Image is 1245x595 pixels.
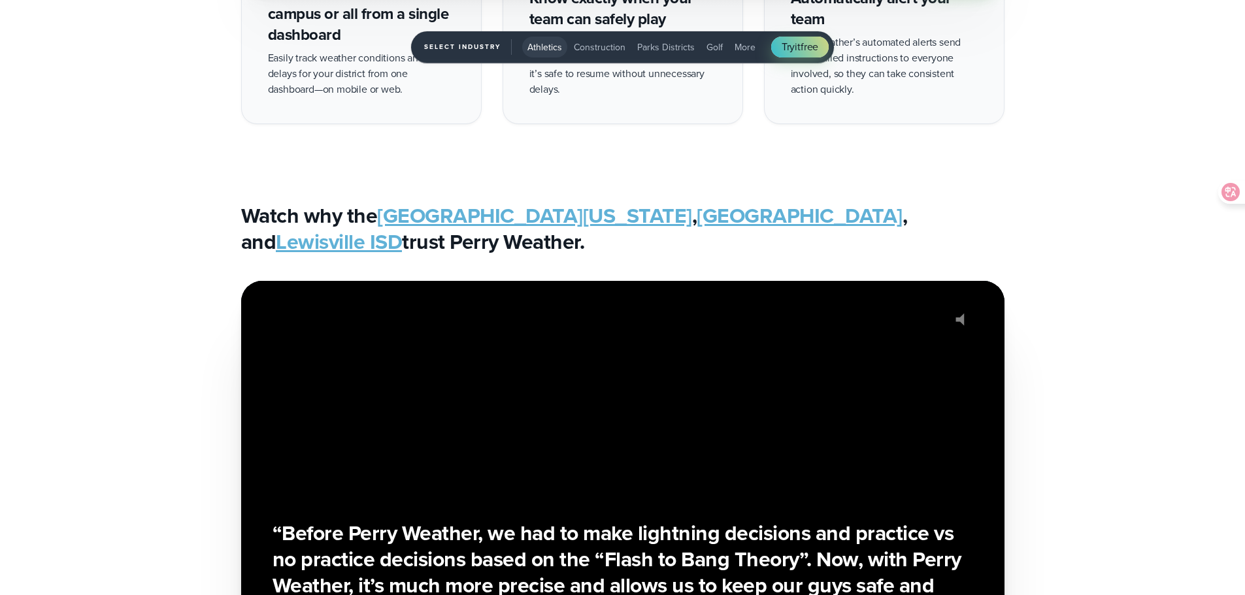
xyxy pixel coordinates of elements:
span: Construction [574,40,625,54]
a: Lewisville ISD [276,226,402,257]
button: Athletics [522,37,567,57]
a: [GEOGRAPHIC_DATA][US_STATE] [377,200,692,231]
span: it [795,39,801,54]
span: More [735,40,755,54]
a: Tryitfree [771,37,829,57]
span: Try free [782,39,818,55]
span: Athletics [527,40,562,54]
button: Construction [569,37,631,57]
button: Parks Districts [632,37,700,57]
button: Golf [701,37,728,57]
span: Golf [706,40,723,54]
a: [GEOGRAPHIC_DATA] [697,200,903,231]
span: Parks Districts [637,40,695,54]
button: More [729,37,761,57]
h3: Watch why the , , and trust Perry Weather. [241,202,1004,255]
span: Select Industry [424,39,512,55]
